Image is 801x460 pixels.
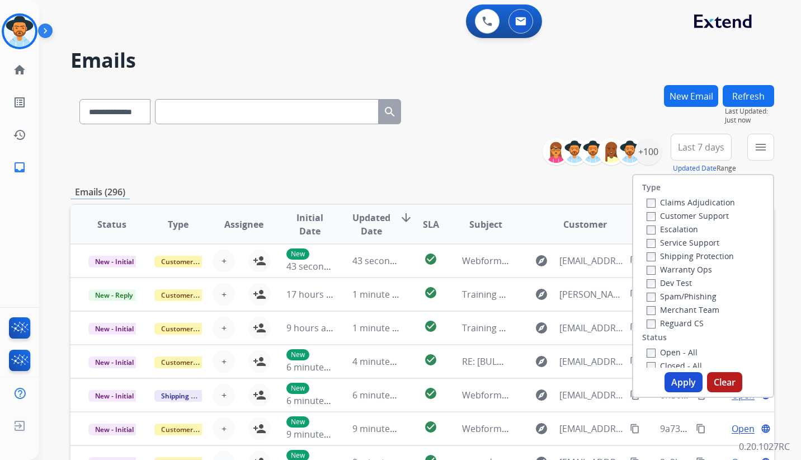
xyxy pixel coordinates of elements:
[647,291,717,302] label: Spam/Phishing
[213,250,235,272] button: +
[88,356,140,368] span: New - Initial
[725,116,774,125] span: Just now
[563,218,607,231] span: Customer
[424,353,437,367] mat-icon: check_circle
[424,387,437,400] mat-icon: check_circle
[423,218,439,231] span: SLA
[673,163,736,173] span: Range
[462,322,657,334] span: Training PA3: Do Not Assign ([PERSON_NAME])
[222,355,227,368] span: +
[286,248,309,260] p: New
[286,288,342,301] span: 17 hours ago
[154,390,231,402] span: Shipping Protection
[647,320,656,328] input: Reguard CS
[647,362,656,371] input: Closed - All
[707,372,742,392] button: Clear
[286,383,309,394] p: New
[630,256,640,266] mat-icon: content_copy
[559,355,624,368] span: [EMAIL_ADDRESS][DOMAIN_NAME]
[383,105,397,119] mat-icon: search
[647,237,719,248] label: Service Support
[154,256,227,267] span: Customer Support
[630,356,640,367] mat-icon: content_copy
[462,423,715,435] span: Webform from [EMAIL_ADDRESS][DOMAIN_NAME] on [DATE]
[352,355,412,368] span: 4 minutes ago
[671,134,732,161] button: Last 7 days
[647,199,656,208] input: Claims Adjudication
[213,317,235,339] button: +
[535,388,548,402] mat-icon: explore
[723,85,774,107] button: Refresh
[88,323,140,335] span: New - Initial
[673,164,717,173] button: Updated Date
[213,350,235,373] button: +
[535,321,548,335] mat-icon: explore
[664,85,718,107] button: New Email
[222,288,227,301] span: +
[253,388,266,402] mat-icon: person_add
[97,218,126,231] span: Status
[559,254,624,267] span: [EMAIL_ADDRESS][DOMAIN_NAME]
[222,422,227,435] span: +
[424,252,437,266] mat-icon: check_circle
[286,349,309,360] p: New
[642,182,661,193] label: Type
[70,185,130,199] p: Emails (296)
[222,254,227,267] span: +
[352,211,390,238] span: Updated Date
[696,424,706,434] mat-icon: content_copy
[535,355,548,368] mat-icon: explore
[635,138,662,165] div: +100
[352,255,418,267] span: 43 seconds ago
[647,349,656,358] input: Open - All
[352,288,408,301] span: 1 minute ago
[224,218,263,231] span: Assignee
[13,161,26,174] mat-icon: inbox
[647,360,702,371] label: Closed - All
[630,323,640,333] mat-icon: content_copy
[754,140,767,154] mat-icon: menu
[70,49,774,72] h2: Emails
[253,254,266,267] mat-icon: person_add
[88,256,140,267] span: New - Initial
[253,288,266,301] mat-icon: person_add
[286,361,346,373] span: 6 minutes ago
[154,356,227,368] span: Customer Support
[559,288,624,301] span: [PERSON_NAME][EMAIL_ADDRESS][DOMAIN_NAME]
[665,372,703,392] button: Apply
[739,440,790,453] p: 0.20.1027RC
[630,424,640,434] mat-icon: content_copy
[642,332,667,343] label: Status
[630,390,640,400] mat-icon: content_copy
[647,264,712,275] label: Warranty Ops
[286,416,309,428] p: New
[352,389,412,401] span: 6 minutes ago
[424,320,437,333] mat-icon: check_circle
[647,210,729,221] label: Customer Support
[213,417,235,440] button: +
[424,286,437,299] mat-icon: check_circle
[424,420,437,434] mat-icon: check_circle
[647,226,656,234] input: Escalation
[725,107,774,116] span: Last Updated:
[647,239,656,248] input: Service Support
[678,145,724,149] span: Last 7 days
[13,96,26,109] mat-icon: list_alt
[222,321,227,335] span: +
[647,318,704,328] label: Reguard CS
[253,422,266,435] mat-icon: person_add
[462,389,715,401] span: Webform from [EMAIL_ADDRESS][DOMAIN_NAME] on [DATE]
[286,428,346,440] span: 9 minutes ago
[559,321,624,335] span: [EMAIL_ADDRESS][DOMAIN_NAME]
[647,252,656,261] input: Shipping Protection
[13,63,26,77] mat-icon: home
[559,388,624,402] span: [EMAIL_ADDRESS][DOMAIN_NAME]
[253,355,266,368] mat-icon: person_add
[647,224,698,234] label: Escalation
[352,322,408,334] span: 1 minute ago
[168,218,189,231] span: Type
[647,306,656,315] input: Merchant Team
[469,218,502,231] span: Subject
[352,423,412,435] span: 9 minutes ago
[535,254,548,267] mat-icon: explore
